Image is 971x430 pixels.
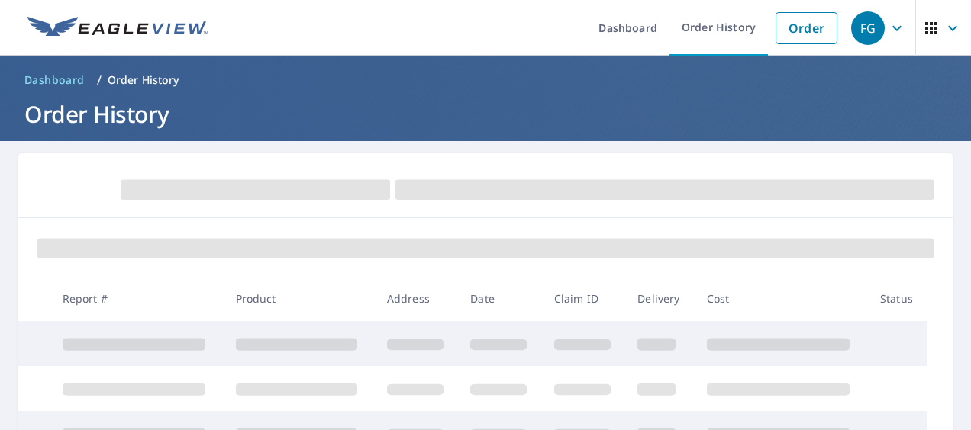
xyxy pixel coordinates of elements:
[18,68,91,92] a: Dashboard
[24,72,85,88] span: Dashboard
[18,68,953,92] nav: breadcrumb
[695,276,868,321] th: Cost
[776,12,837,44] a: Order
[868,276,927,321] th: Status
[224,276,375,321] th: Product
[97,71,102,89] li: /
[108,72,179,88] p: Order History
[50,276,224,321] th: Report #
[375,276,458,321] th: Address
[18,98,953,130] h1: Order History
[458,276,541,321] th: Date
[27,17,208,40] img: EV Logo
[542,276,625,321] th: Claim ID
[625,276,694,321] th: Delivery
[851,11,885,45] div: FG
